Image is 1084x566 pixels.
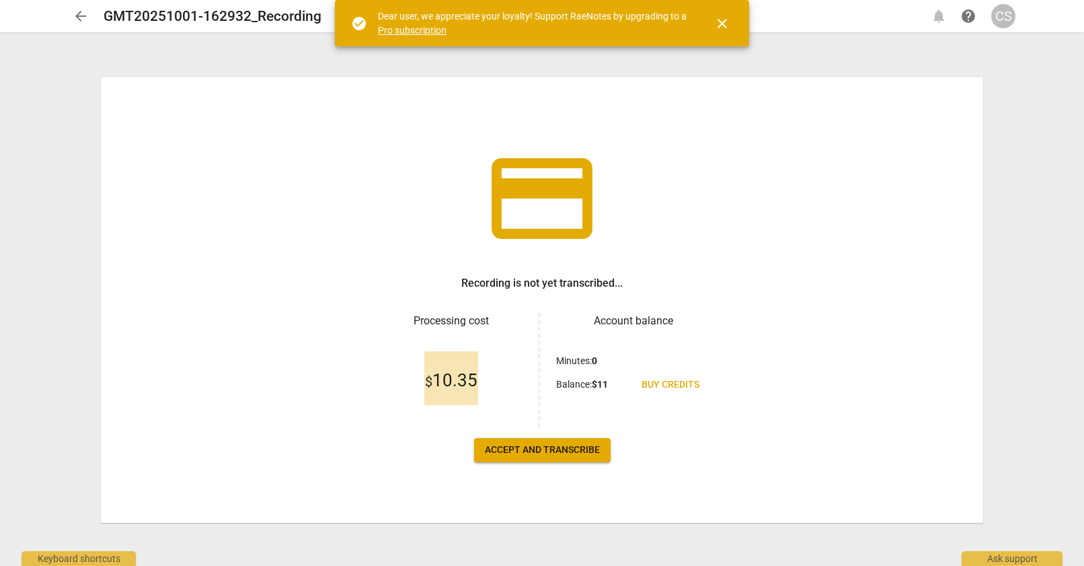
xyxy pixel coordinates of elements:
[556,313,710,329] h3: Account balance
[22,551,136,566] div: Keyboard shortcuts
[956,4,980,28] a: Help
[425,371,477,391] span: 10.35
[706,7,738,40] button: Close
[556,378,608,392] p: Balance :
[351,15,367,32] span: check_circle
[592,379,608,390] b: $ 11
[104,8,321,25] h2: GMT20251001-162932_Recording
[962,551,1062,566] div: Ask support
[485,444,600,457] span: Accept and transcribe
[960,8,976,24] span: help
[425,374,432,390] span: $
[374,313,528,329] h3: Processing cost
[991,4,1015,28] button: CS
[378,9,690,37] div: Dear user, we appreciate your loyalty! Support RaeNotes by upgrading to a
[556,354,597,368] p: Minutes :
[592,355,597,366] b: 0
[461,275,623,291] h3: Recording is not yet transcribed...
[474,438,611,462] button: Accept and transcribe
[73,8,89,24] span: arrow_back
[481,138,603,259] span: credit_card
[378,25,447,36] a: Pro subscription
[642,378,699,392] span: Buy credits
[631,373,710,397] a: Buy credits
[714,15,730,32] span: close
